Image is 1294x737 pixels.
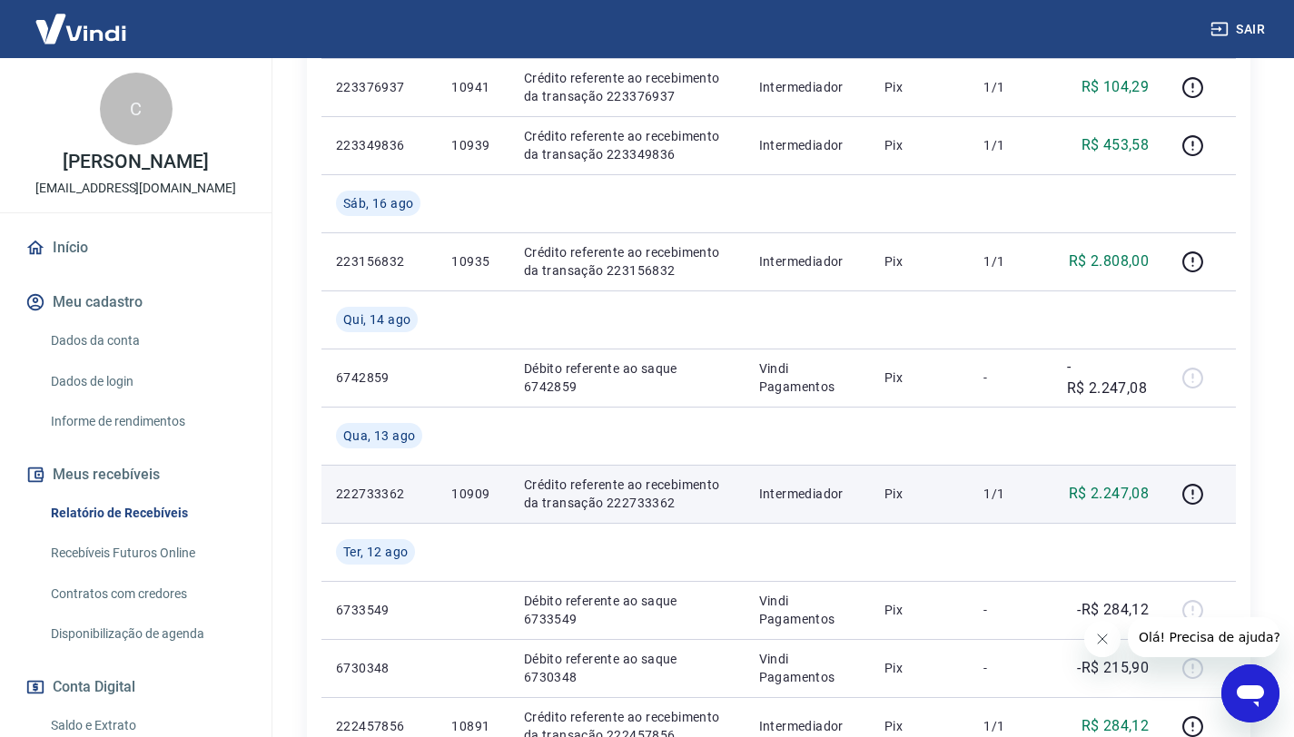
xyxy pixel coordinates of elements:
p: Vindi Pagamentos [759,359,855,396]
span: Ter, 12 ago [343,543,408,561]
p: Intermediador [759,717,855,735]
p: 10891 [451,717,494,735]
div: C [100,73,173,145]
button: Meu cadastro [22,282,250,322]
p: R$ 453,58 [1082,134,1150,156]
iframe: Botão para abrir a janela de mensagens [1221,664,1279,722]
span: Qua, 13 ago [343,427,415,445]
p: 6733549 [336,601,422,619]
p: Crédito referente ao recebimento da transação 223376937 [524,69,730,105]
p: -R$ 2.247,08 [1067,356,1150,399]
p: R$ 284,12 [1082,715,1150,737]
p: Pix [884,252,955,270]
p: Pix [884,136,955,154]
p: Intermediador [759,485,855,503]
p: 10935 [451,252,494,270]
p: Intermediador [759,136,855,154]
span: Olá! Precisa de ajuda? [11,13,153,27]
p: Débito referente ao saque 6733549 [524,592,730,628]
p: 6742859 [336,368,422,387]
a: Contratos com credores [44,575,250,613]
p: - [983,659,1037,677]
a: Informe de rendimentos [44,403,250,440]
p: 222733362 [336,485,422,503]
a: Dados da conta [44,322,250,359]
p: [PERSON_NAME] [63,152,208,172]
p: - [983,368,1037,387]
p: R$ 2.808,00 [1069,251,1149,272]
p: 1/1 [983,78,1037,96]
a: Início [22,228,250,268]
iframe: Fechar mensagem [1084,621,1121,657]
p: Crédito referente ao recebimento da transação 222733362 [524,476,730,512]
p: 1/1 [983,252,1037,270]
p: Débito referente ao saque 6730348 [524,650,730,686]
a: Relatório de Recebíveis [44,495,250,532]
p: 10941 [451,78,494,96]
p: Vindi Pagamentos [759,592,855,628]
a: Dados de login [44,363,250,400]
p: R$ 2.247,08 [1069,483,1149,505]
p: [EMAIL_ADDRESS][DOMAIN_NAME] [35,179,236,198]
p: Débito referente ao saque 6742859 [524,359,730,396]
a: Recebíveis Futuros Online [44,535,250,572]
p: Pix [884,485,955,503]
p: Pix [884,717,955,735]
button: Meus recebíveis [22,455,250,495]
p: 1/1 [983,717,1037,735]
span: Qui, 14 ago [343,310,410,329]
a: Disponibilização de agenda [44,615,250,653]
p: Pix [884,78,955,96]
p: Pix [884,601,955,619]
button: Conta Digital [22,667,250,707]
p: -R$ 215,90 [1077,657,1149,679]
p: Pix [884,368,955,387]
img: Vindi [22,1,140,56]
button: Sair [1207,13,1272,46]
p: 223156832 [336,252,422,270]
p: 1/1 [983,485,1037,503]
p: Crédito referente ao recebimento da transação 223349836 [524,127,730,163]
p: 223376937 [336,78,422,96]
p: - [983,601,1037,619]
p: 223349836 [336,136,422,154]
p: Crédito referente ao recebimento da transação 223156832 [524,243,730,280]
p: 1/1 [983,136,1037,154]
p: Intermediador [759,252,855,270]
p: 6730348 [336,659,422,677]
p: Vindi Pagamentos [759,650,855,686]
p: -R$ 284,12 [1077,599,1149,621]
iframe: Mensagem da empresa [1128,617,1279,657]
p: 10909 [451,485,494,503]
p: Pix [884,659,955,677]
p: 10939 [451,136,494,154]
span: Sáb, 16 ago [343,194,413,212]
p: R$ 104,29 [1082,76,1150,98]
p: 222457856 [336,717,422,735]
p: Intermediador [759,78,855,96]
